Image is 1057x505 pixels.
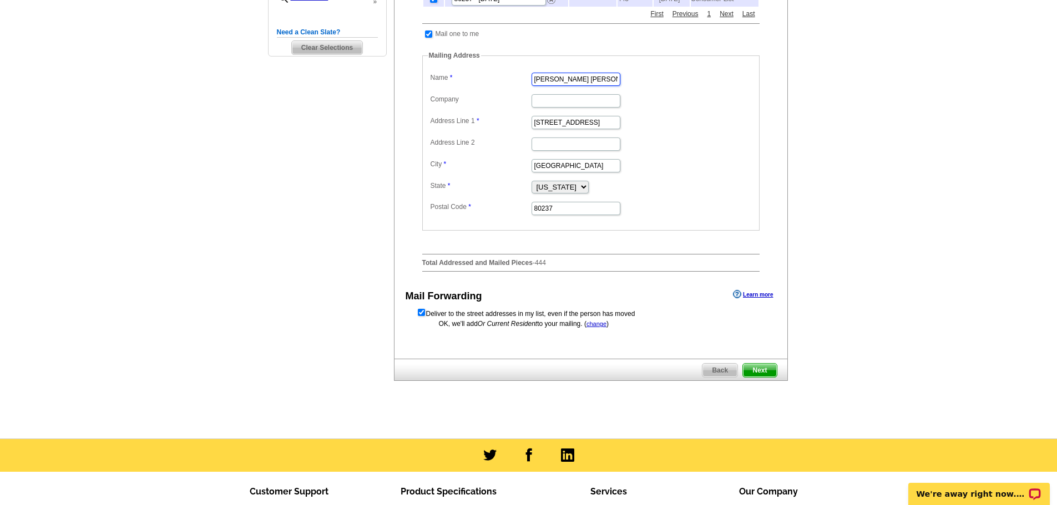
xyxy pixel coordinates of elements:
td: Mail one to me [435,28,480,39]
span: 444 [535,259,546,267]
strong: Total Addressed and Mailed Pieces [422,259,533,267]
span: Our Company [739,486,798,497]
label: City [431,159,530,169]
label: Address Line 2 [431,137,530,147]
legend: Mailing Address [428,50,481,60]
label: Address Line 1 [431,116,530,126]
span: Services [590,486,627,497]
a: 1 [704,9,714,19]
div: Mail Forwarding [406,289,482,304]
label: State [431,181,530,191]
iframe: LiveChat chat widget [901,470,1057,505]
label: Name [431,73,530,83]
span: Back [702,364,737,377]
label: Company [431,94,530,104]
span: Customer Support [250,486,328,497]
label: Postal Code [431,202,530,212]
span: Clear Selections [292,41,362,54]
a: Previous [670,9,701,19]
a: change [586,320,606,327]
h5: Need a Clean Slate? [277,27,378,38]
div: OK, we'll add to your mailing. ( ) [417,319,765,329]
span: Next [743,364,776,377]
a: First [648,9,666,19]
a: Learn more [733,290,773,299]
form: Deliver to the street addresses in my list, even if the person has moved [417,308,765,319]
span: Product Specifications [401,486,497,497]
a: Next [717,9,736,19]
span: Or Current Resident [478,320,537,328]
a: Last [740,9,758,19]
a: Back [702,363,738,378]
